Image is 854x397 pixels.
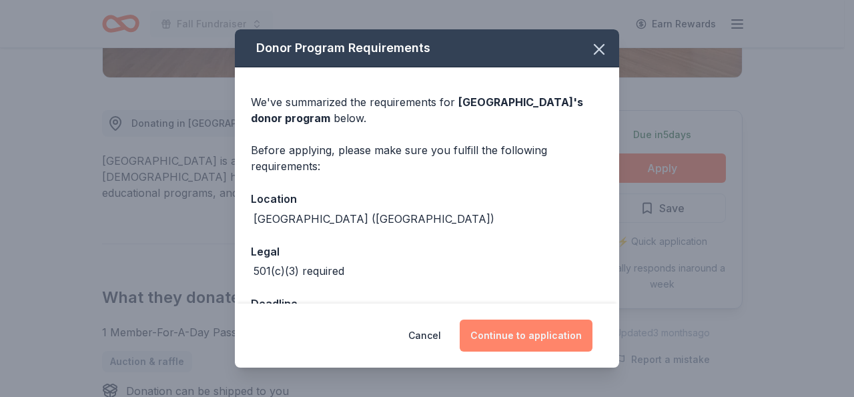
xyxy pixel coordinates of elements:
div: Donor Program Requirements [235,29,619,67]
div: Deadline [251,295,603,312]
div: Legal [251,243,603,260]
div: 501(c)(3) required [254,263,344,279]
div: Location [251,190,603,208]
button: Cancel [408,320,441,352]
button: Continue to application [460,320,592,352]
div: [GEOGRAPHIC_DATA] ([GEOGRAPHIC_DATA]) [254,211,494,227]
div: We've summarized the requirements for below. [251,94,603,126]
div: Before applying, please make sure you fulfill the following requirements: [251,142,603,174]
